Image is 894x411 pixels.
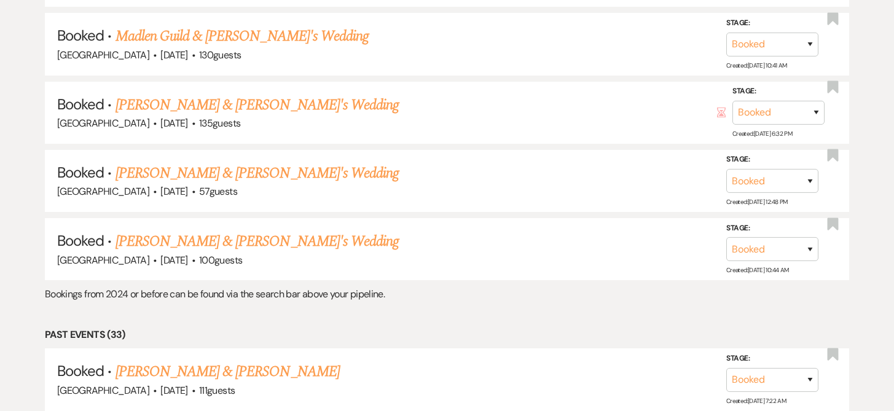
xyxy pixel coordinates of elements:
[726,17,818,30] label: Stage:
[57,185,149,198] span: [GEOGRAPHIC_DATA]
[726,352,818,366] label: Stage:
[116,94,399,116] a: [PERSON_NAME] & [PERSON_NAME]'s Wedding
[57,117,149,130] span: [GEOGRAPHIC_DATA]
[726,198,787,206] span: Created: [DATE] 12:48 PM
[726,61,786,69] span: Created: [DATE] 10:41 AM
[116,25,369,47] a: Madlen Guild & [PERSON_NAME]'s Wedding
[57,254,149,267] span: [GEOGRAPHIC_DATA]
[57,384,149,397] span: [GEOGRAPHIC_DATA]
[57,231,104,250] span: Booked
[160,49,187,61] span: [DATE]
[45,327,849,343] li: Past Events (33)
[57,26,104,45] span: Booked
[199,117,240,130] span: 135 guests
[199,185,237,198] span: 57 guests
[57,95,104,114] span: Booked
[199,384,235,397] span: 111 guests
[199,49,241,61] span: 130 guests
[732,130,792,138] span: Created: [DATE] 6:32 PM
[726,266,788,274] span: Created: [DATE] 10:44 AM
[199,254,242,267] span: 100 guests
[160,185,187,198] span: [DATE]
[57,361,104,380] span: Booked
[57,163,104,182] span: Booked
[160,384,187,397] span: [DATE]
[116,361,340,383] a: [PERSON_NAME] & [PERSON_NAME]
[732,85,825,98] label: Stage:
[160,254,187,267] span: [DATE]
[45,286,849,302] p: Bookings from 2024 or before can be found via the search bar above your pipeline.
[726,397,786,405] span: Created: [DATE] 7:22 AM
[726,222,818,235] label: Stage:
[116,162,399,184] a: [PERSON_NAME] & [PERSON_NAME]'s Wedding
[57,49,149,61] span: [GEOGRAPHIC_DATA]
[726,153,818,166] label: Stage:
[160,117,187,130] span: [DATE]
[116,230,399,252] a: [PERSON_NAME] & [PERSON_NAME]'s Wedding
